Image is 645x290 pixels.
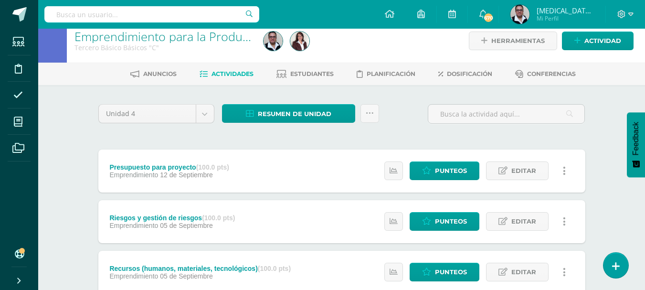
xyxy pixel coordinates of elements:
[109,222,158,229] span: Emprendimiento
[537,14,594,22] span: Mi Perfil
[74,28,284,44] a: Emprendimiento para la Productividad
[211,70,254,77] span: Actividades
[196,163,229,171] strong: (100.0 pts)
[562,32,634,50] a: Actividad
[130,66,177,82] a: Anuncios
[483,12,494,23] span: 670
[106,105,189,123] span: Unidad 4
[410,263,479,281] a: Punteos
[438,66,492,82] a: Dosificación
[627,112,645,177] button: Feedback - Mostrar encuesta
[527,70,576,77] span: Conferencias
[276,66,334,82] a: Estudiantes
[511,213,536,230] span: Editar
[74,30,252,43] h1: Emprendimiento para la Productividad
[258,105,331,123] span: Resumen de unidad
[264,32,283,51] img: b40a199d199c7b6c7ebe8f7dd76dcc28.png
[160,222,213,229] span: 05 de Septiembre
[258,265,291,272] strong: (100.0 pts)
[160,171,213,179] span: 12 de Septiembre
[537,6,594,15] span: [MEDICAL_DATA][PERSON_NAME]
[511,162,536,180] span: Editar
[435,263,467,281] span: Punteos
[109,214,235,222] div: Riesgos y gestión de riesgos
[222,104,355,123] a: Resumen de unidad
[511,263,536,281] span: Editar
[74,43,252,52] div: Tercero Básico Básicos 'C'
[44,6,259,22] input: Busca un usuario...
[109,265,291,272] div: Recursos (humanos, materiales, tecnológicos)
[469,32,557,50] a: Herramientas
[435,162,467,180] span: Punteos
[202,214,235,222] strong: (100.0 pts)
[510,5,529,24] img: b40a199d199c7b6c7ebe8f7dd76dcc28.png
[290,70,334,77] span: Estudiantes
[428,105,584,123] input: Busca la actividad aquí...
[410,212,479,231] a: Punteos
[410,161,479,180] a: Punteos
[357,66,415,82] a: Planificación
[491,32,545,50] span: Herramientas
[109,171,158,179] span: Emprendimiento
[99,105,214,123] a: Unidad 4
[447,70,492,77] span: Dosificación
[435,213,467,230] span: Punteos
[200,66,254,82] a: Actividades
[515,66,576,82] a: Conferencias
[584,32,621,50] span: Actividad
[632,122,640,155] span: Feedback
[109,163,229,171] div: Presupuesto para proyecto
[160,272,213,280] span: 05 de Septiembre
[367,70,415,77] span: Planificación
[143,70,177,77] span: Anuncios
[290,32,309,51] img: 9c03763851860f26ccd7dfc27219276d.png
[109,272,158,280] span: Emprendimiento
